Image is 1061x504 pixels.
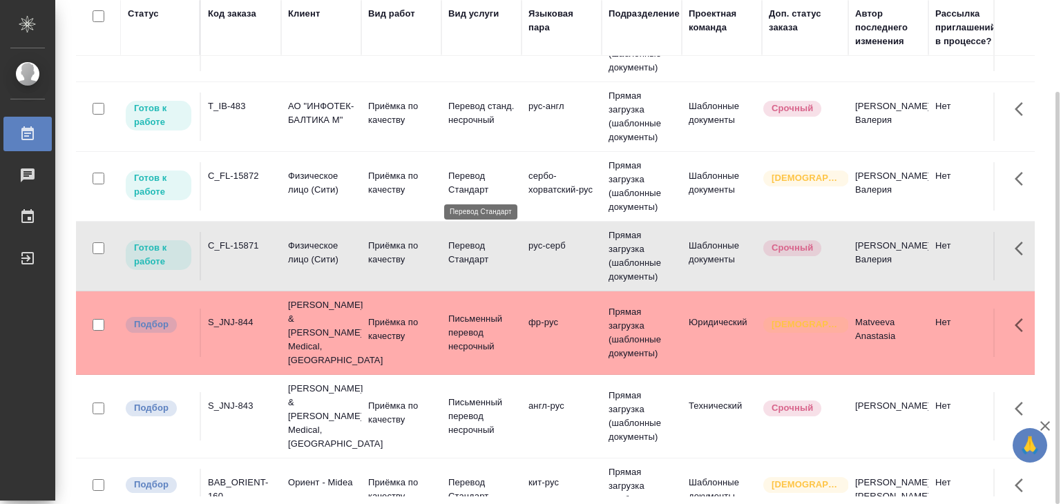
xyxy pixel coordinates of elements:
p: Приёмка по качеству [368,99,434,127]
td: Нет [928,392,1009,440]
div: T_IB-483 [208,99,274,113]
p: Срочный [772,241,813,255]
div: Код заказа [208,7,256,21]
div: Статус [128,7,159,21]
td: Прямая загрузка (шаблонные документы) [602,82,682,151]
p: Приёмка по качеству [368,476,434,503]
td: англ-рус [522,392,602,440]
div: Вид услуги [448,7,499,21]
div: S_JNJ-843 [208,399,274,413]
p: [PERSON_NAME] & [PERSON_NAME] Medical, [GEOGRAPHIC_DATA] [288,298,354,367]
p: Приёмка по качеству [368,239,434,266]
div: Доп. статус заказа [769,7,841,35]
td: Шаблонные документы [682,232,762,280]
div: Исполнитель может приступить к работе [124,99,193,132]
button: Здесь прячутся важные кнопки [1006,309,1040,342]
p: [DEMOGRAPHIC_DATA] [772,318,841,331]
button: 🙏 [1013,428,1047,463]
p: [PERSON_NAME] & [PERSON_NAME] Medical, [GEOGRAPHIC_DATA] [288,382,354,451]
p: Письменный перевод несрочный [448,396,515,437]
p: Срочный [772,101,813,115]
td: фр-рус [522,309,602,357]
p: Срочный [772,401,813,415]
td: рус-англ [522,93,602,141]
button: Здесь прячутся важные кнопки [1006,232,1040,265]
p: Письменный перевод несрочный [448,312,515,353]
div: Можно подбирать исполнителей [124,316,193,334]
td: Нет [928,93,1009,141]
p: Ориент - Midea [288,476,354,490]
p: Готов к работе [134,241,183,269]
p: Готов к работе [134,171,183,199]
td: Прямая загрузка (шаблонные документы) [602,222,682,291]
td: [PERSON_NAME] [848,392,928,440]
div: Можно подбирать исполнителей [124,476,193,494]
td: Технический [682,392,762,440]
td: Шаблонные документы [682,162,762,211]
p: Приёмка по качеству [368,316,434,343]
p: Подбор [134,318,169,331]
button: Здесь прячутся важные кнопки [1006,162,1040,195]
p: Приёмка по качеству [368,169,434,197]
div: Исполнитель может приступить к работе [124,169,193,202]
div: Можно подбирать исполнителей [124,399,193,418]
p: Перевод Стандарт [448,169,515,197]
td: сербо-хорватский-рус [522,162,602,211]
td: Прямая загрузка (шаблонные документы) [602,298,682,367]
td: Нет [928,232,1009,280]
div: Автор последнего изменения [855,7,921,48]
p: Готов к работе [134,101,183,129]
p: Перевод Стандарт [448,239,515,266]
td: Прямая загрузка (шаблонные документы) [602,152,682,221]
div: C_FL-15872 [208,169,274,183]
td: [PERSON_NAME] Валерия [848,162,928,211]
p: Физическое лицо (Сити) [288,169,354,197]
p: Приёмка по качеству [368,399,434,427]
p: Перевод станд. несрочный [448,99,515,127]
button: Здесь прячутся важные кнопки [1006,469,1040,502]
p: [DEMOGRAPHIC_DATA] [772,478,841,492]
td: рус-серб [522,232,602,280]
td: Нет [928,162,1009,211]
div: Проектная команда [689,7,755,35]
td: Юридический [682,309,762,357]
p: Физическое лицо (Сити) [288,239,354,266]
p: Перевод Стандарт [448,476,515,503]
button: Здесь прячутся важные кнопки [1006,93,1040,126]
p: Подбор [134,478,169,492]
td: Прямая загрузка (шаблонные документы) [602,382,682,451]
div: Вид работ [368,7,415,21]
td: [PERSON_NAME] Валерия [848,93,928,141]
button: Здесь прячутся важные кнопки [1006,392,1040,425]
div: C_FL-15871 [208,239,274,253]
td: [PERSON_NAME] Валерия [848,232,928,280]
p: АО "ИНФОТЕК-БАЛТИКА М" [288,99,354,127]
p: [DEMOGRAPHIC_DATA] [772,171,841,185]
span: 🙏 [1018,431,1042,460]
div: Исполнитель может приступить к работе [124,239,193,271]
div: Рассылка приглашений в процессе? [935,7,1002,48]
p: Подбор [134,401,169,415]
div: Клиент [288,7,320,21]
div: BAB_ORIENT-160 [208,476,274,503]
div: Подразделение [609,7,680,21]
div: Языковая пара [528,7,595,35]
td: Matveeva Anastasia [848,309,928,357]
div: S_JNJ-844 [208,316,274,329]
td: Шаблонные документы [682,93,762,141]
td: Нет [928,309,1009,357]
